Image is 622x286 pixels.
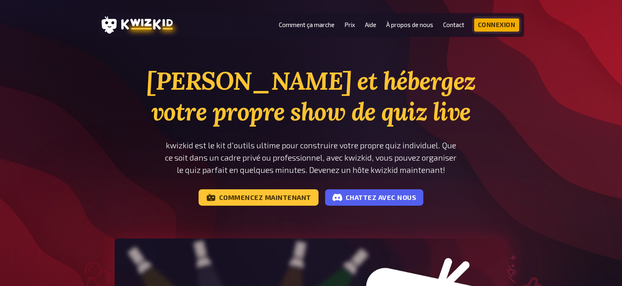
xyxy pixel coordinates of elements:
[386,21,433,28] a: À propos de nous
[474,18,519,32] a: Connexion
[344,21,355,28] a: Prix
[199,189,319,206] a: Commencez maintenant
[115,66,508,127] h1: [PERSON_NAME] et hébergez votre propre show de quiz live
[325,189,424,206] a: Chattez avec nous
[365,21,376,28] a: Aide
[115,139,508,176] p: kwizkid est le kit d'outils ultime pour construire votre propre quiz individuel. Que ce soit dans...
[443,21,464,28] a: Contact
[279,21,335,28] a: Comment ça marche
